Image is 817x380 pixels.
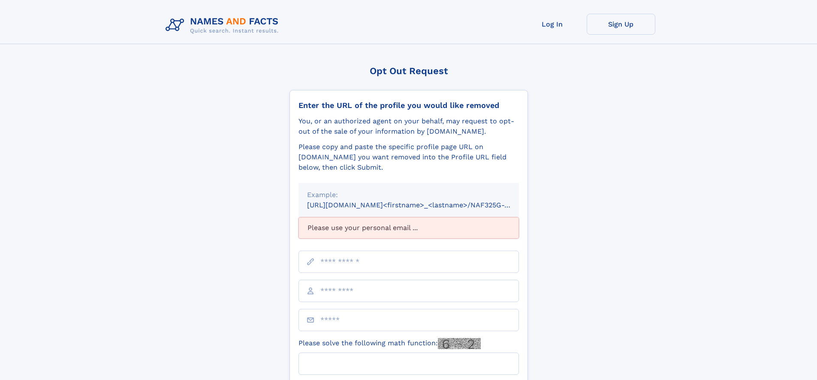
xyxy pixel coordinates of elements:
a: Log In [518,14,587,35]
img: Logo Names and Facts [162,14,286,37]
small: [URL][DOMAIN_NAME]<firstname>_<lastname>/NAF325G-xxxxxxxx [307,201,535,209]
label: Please solve the following math function: [298,338,481,349]
div: Enter the URL of the profile you would like removed [298,101,519,110]
a: Sign Up [587,14,655,35]
div: You, or an authorized agent on your behalf, may request to opt-out of the sale of your informatio... [298,116,519,137]
div: Please use your personal email ... [298,217,519,239]
div: Opt Out Request [289,66,528,76]
div: Example: [307,190,510,200]
div: Please copy and paste the specific profile page URL on [DOMAIN_NAME] you want removed into the Pr... [298,142,519,173]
